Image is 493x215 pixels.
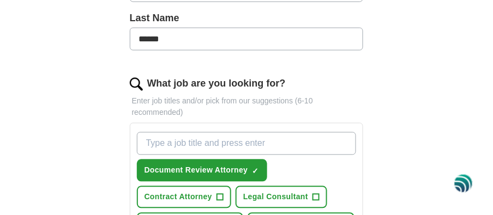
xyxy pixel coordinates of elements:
[454,173,473,193] img: svg+xml;base64,PHN2ZyB3aWR0aD0iNDgiIGhlaWdodD0iNDgiIHZpZXdCb3g9IjAgMCA0OCA0OCIgZmlsbD0ibm9uZSIgeG...
[252,167,259,176] span: ✓
[130,78,143,91] img: search.png
[137,132,357,155] input: Type a job title and press enter
[147,77,286,91] label: What job are you looking for?
[130,96,364,119] p: Enter job titles and/or pick from our suggestions (6-10 recommended)
[243,192,308,203] span: Legal Consultant
[137,186,231,208] button: Contract Attorney
[137,159,267,182] button: Document Review Attorney✓
[130,11,364,26] label: Last Name
[236,186,327,208] button: Legal Consultant
[145,165,248,176] span: Document Review Attorney
[145,192,212,203] span: Contract Attorney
